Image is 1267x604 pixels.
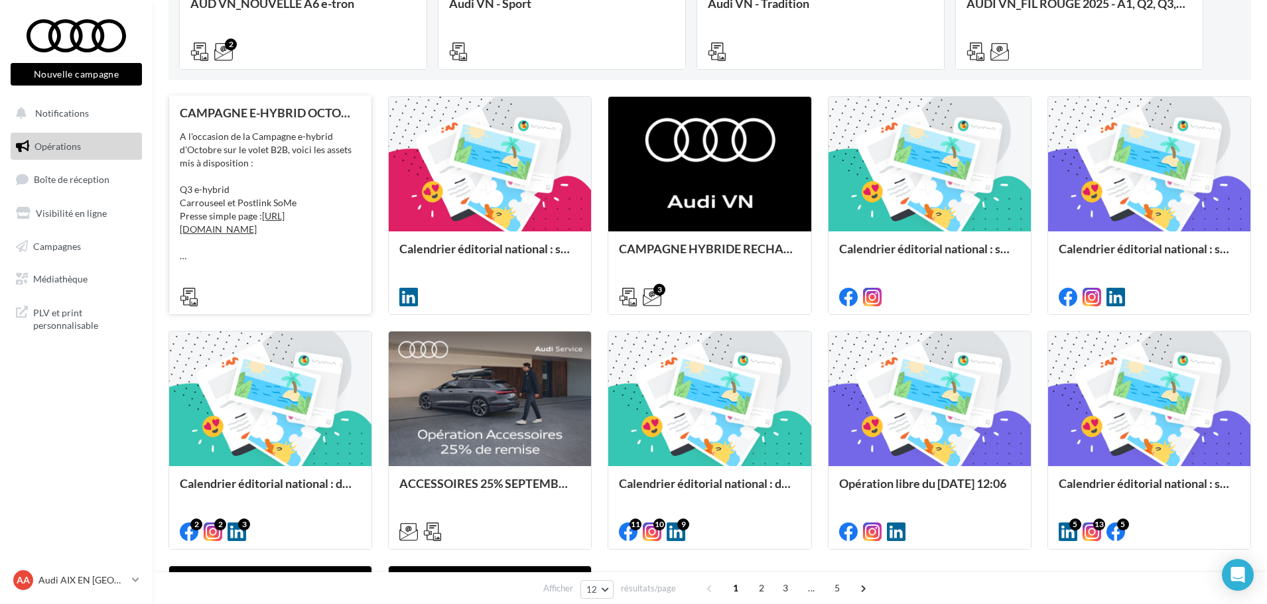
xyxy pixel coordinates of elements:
[214,518,226,530] div: 2
[34,174,109,185] span: Boîte de réception
[33,304,137,332] span: PLV et print personnalisable
[34,141,81,152] span: Opérations
[677,518,689,530] div: 9
[827,577,848,599] span: 5
[399,477,580,503] div: ACCESSOIRES 25% SEPTEMBRE - AUDI SERVICE
[1059,477,1240,503] div: Calendrier éditorial national : semaine du 25.08 au 31.08
[1059,242,1240,269] div: Calendrier éditorial national : semaine du 08.09 au 14.09
[8,233,145,261] a: Campagnes
[180,130,361,263] div: A l'occasion de la Campagne e-hybrid d'Octobre sur le volet B2B, voici les assets mis à dispositi...
[653,284,665,296] div: 3
[399,242,580,269] div: Calendrier éditorial national : semaine du 22.09 au 28.09
[190,518,202,530] div: 2
[238,518,250,530] div: 3
[36,208,107,219] span: Visibilité en ligne
[17,574,30,587] span: AA
[1117,518,1129,530] div: 5
[33,240,81,251] span: Campagnes
[38,574,127,587] p: Audi AIX EN [GEOGRAPHIC_DATA]
[8,99,139,127] button: Notifications
[8,265,145,293] a: Médiathèque
[180,477,361,503] div: Calendrier éditorial national : du 02.09 au 15.09
[751,577,772,599] span: 2
[33,273,88,284] span: Médiathèque
[725,577,746,599] span: 1
[8,133,145,160] a: Opérations
[653,518,665,530] div: 10
[543,582,573,595] span: Afficher
[1069,518,1081,530] div: 5
[225,38,237,50] div: 2
[619,242,800,269] div: CAMPAGNE HYBRIDE RECHARGEABLE
[11,63,142,86] button: Nouvelle campagne
[801,577,822,599] span: ...
[35,107,89,119] span: Notifications
[11,568,142,593] a: AA Audi AIX EN [GEOGRAPHIC_DATA]
[8,165,145,194] a: Boîte de réception
[180,106,361,119] div: CAMPAGNE E-HYBRID OCTOBRE B2B
[839,477,1020,503] div: Opération libre du [DATE] 12:06
[630,518,641,530] div: 11
[775,577,796,599] span: 3
[839,242,1020,269] div: Calendrier éditorial national : semaine du 15.09 au 21.09
[8,298,145,337] a: PLV et print personnalisable
[1222,559,1254,591] div: Open Intercom Messenger
[580,580,614,599] button: 12
[8,200,145,227] a: Visibilité en ligne
[1093,518,1105,530] div: 13
[621,582,676,595] span: résultats/page
[619,477,800,503] div: Calendrier éditorial national : du 02.09 au 09.09
[586,584,598,595] span: 12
